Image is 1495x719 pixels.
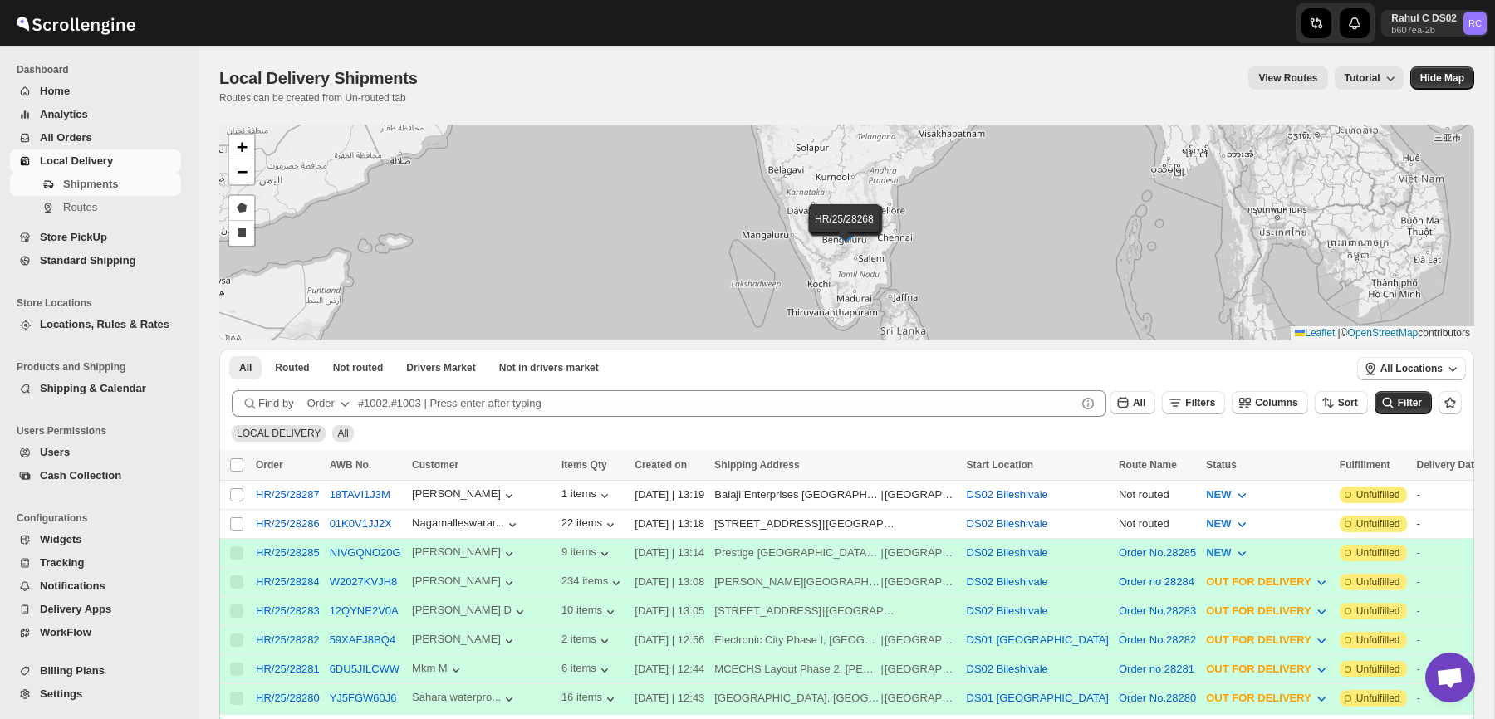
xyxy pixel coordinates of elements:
[1381,10,1488,37] button: User menu
[1196,656,1340,682] button: OUT FOR DELIVERY
[406,361,475,374] span: Drivers Market
[17,63,188,76] span: Dashboard
[714,603,956,619] div: |
[714,632,880,648] div: Electronic City Phase I, [GEOGRAPHIC_DATA]
[826,603,898,619] div: [GEOGRAPHIC_DATA]
[885,487,957,503] div: [GEOGRAPHIC_DATA]
[412,487,517,504] button: [PERSON_NAME]
[1357,357,1466,380] button: All Locations
[1196,569,1340,595] button: OUT FOR DELIVERY
[17,424,188,438] span: Users Permissions
[714,574,880,590] div: [PERSON_NAME][GEOGRAPHIC_DATA], [GEOGRAPHIC_DATA]
[229,135,254,159] a: Zoom in
[967,604,1048,617] button: DS02 Bileshivale
[635,516,704,532] div: [DATE] | 13:18
[258,395,294,412] span: Find by
[10,598,181,621] button: Delivery Apps
[40,254,136,267] span: Standard Shipping
[561,604,619,620] div: 10 items
[412,575,517,591] button: [PERSON_NAME]
[229,356,262,379] button: All
[1338,327,1341,339] span: |
[297,390,363,417] button: Order
[229,221,254,246] a: Draw a rectangle
[1119,633,1196,646] button: Order No.28282
[1340,459,1390,471] span: Fulfillment
[1420,71,1464,85] span: Hide Map
[561,516,619,533] button: 22 items
[1291,326,1474,340] div: © contributors
[10,173,181,196] button: Shipments
[337,428,348,439] span: All
[17,296,188,310] span: Store Locations
[561,487,613,504] button: 1 items
[1255,397,1297,408] span: Columns
[1206,546,1231,559] span: NEW
[1119,692,1196,704] button: Order No.28280
[967,692,1109,704] button: DS01 [GEOGRAPHIC_DATA]
[635,661,704,677] div: [DATE] | 12:44
[1356,692,1400,705] span: Unfulfilled
[256,488,320,501] div: HR/25/28287
[1206,517,1231,530] span: NEW
[885,545,957,561] div: [GEOGRAPHIC_DATA]
[1335,66,1404,90] button: Tutorial
[834,219,859,237] img: Marker
[412,691,517,707] button: Sahara waterpro...
[10,659,181,682] button: Billing Plans
[714,545,880,561] div: Prestige [GEOGRAPHIC_DATA] [PERSON_NAME][GEOGRAPHIC_DATA] Phase I [GEOGRAPHIC_DATA]
[229,196,254,221] a: Draw a polygon
[1206,663,1311,675] span: OUT FOR DELIVERY
[714,690,956,707] div: |
[40,108,88,120] span: Analytics
[40,580,105,592] span: Notifications
[831,219,856,237] img: Marker
[10,80,181,103] button: Home
[10,551,181,575] button: Tracking
[63,178,118,190] span: Shipments
[1356,488,1400,501] span: Unfulfilled
[10,103,181,126] button: Analytics
[1119,604,1196,617] button: Order No.28283
[40,446,70,458] span: Users
[833,223,858,242] img: Marker
[219,91,424,105] p: Routes can be created from Un-routed tab
[1206,633,1311,646] span: OUT FOR DELIVERY
[1206,488,1231,501] span: NEW
[10,528,181,551] button: Widgets
[1162,391,1225,414] button: Filters
[714,661,880,677] div: MCECHS Layout Phase 2, [PERSON_NAME], [GEOGRAPHIC_DATA]
[1356,633,1400,647] span: Unfulfilled
[1196,511,1259,537] button: NEW
[330,488,390,501] button: 18TAVI1J3M
[635,487,704,503] div: [DATE] | 13:19
[256,663,320,675] div: HR/25/28281
[412,662,464,678] div: Mkm M
[561,459,607,471] span: Items Qty
[17,360,188,374] span: Products and Shipping
[967,633,1109,646] button: DS01 [GEOGRAPHIC_DATA]
[396,356,485,379] button: Claimable
[10,441,181,464] button: Users
[323,356,394,379] button: Unrouted
[1345,72,1380,84] span: Tutorial
[1417,632,1480,648] div: -
[1425,653,1475,702] div: Open chat
[237,161,248,182] span: −
[561,633,613,649] button: 2 items
[635,545,704,561] div: [DATE] | 13:14
[1356,575,1400,589] span: Unfulfilled
[1380,362,1443,375] span: All Locations
[1417,545,1480,561] div: -
[40,131,92,144] span: All Orders
[714,632,956,648] div: |
[832,220,857,238] img: Marker
[256,517,320,530] div: HR/25/28286
[1356,517,1400,531] span: Unfulfilled
[1206,692,1311,704] span: OUT FOR DELIVERY
[40,469,121,482] span: Cash Collection
[1348,327,1419,339] a: OpenStreetMap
